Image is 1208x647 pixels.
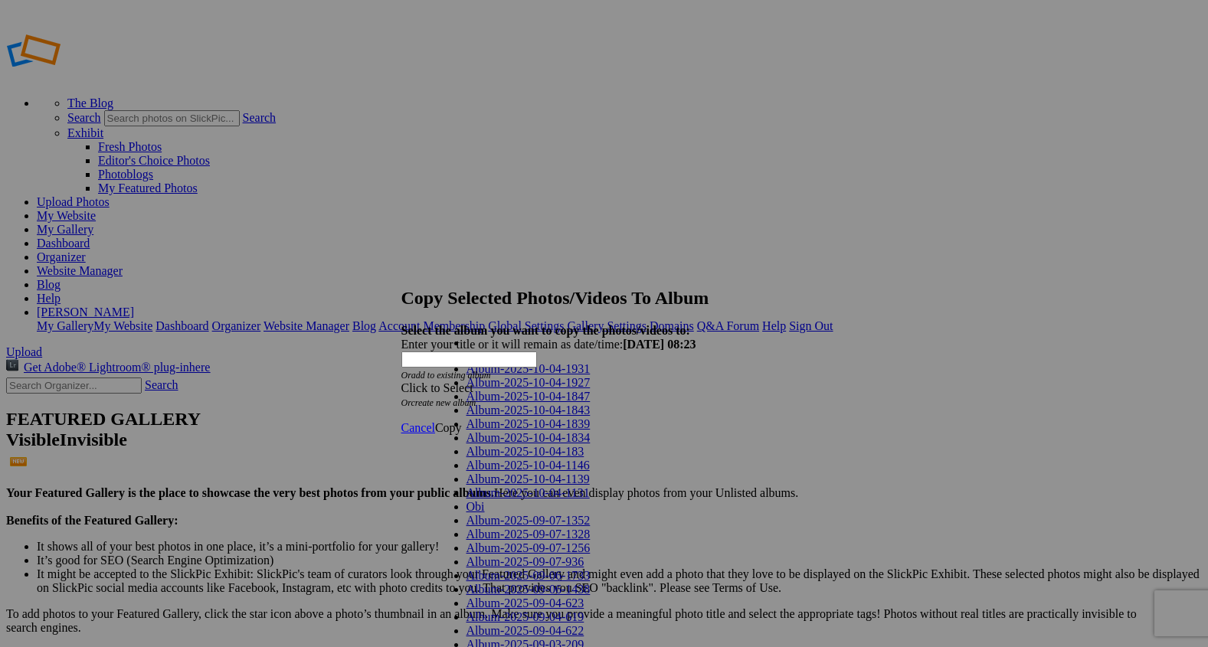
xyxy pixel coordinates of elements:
[435,421,462,434] span: Copy
[401,370,491,381] i: Or
[401,288,807,309] h2: Copy Selected Photos/Videos To Album
[401,338,807,351] div: Enter your title or it will remain as date/time:
[401,421,435,434] a: Cancel
[411,397,476,408] a: create new album
[401,397,476,408] i: Or
[411,370,491,381] a: add to existing album
[401,324,690,337] strong: Select the album you want to copy the photos/videos to:
[623,338,696,351] b: [DATE] 08:23
[401,381,473,394] span: Click to Select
